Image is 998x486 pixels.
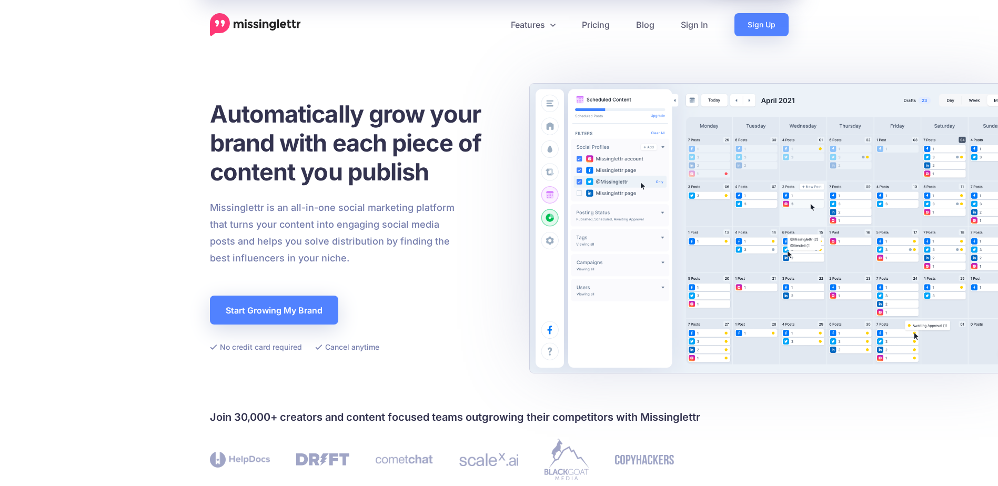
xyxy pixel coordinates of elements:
[734,13,789,36] a: Sign Up
[210,199,455,267] p: Missinglettr is an all-in-one social marketing platform that turns your content into engaging soc...
[210,99,507,186] h1: Automatically grow your brand with each piece of content you publish
[210,340,302,353] li: No credit card required
[569,13,623,36] a: Pricing
[623,13,668,36] a: Blog
[498,13,569,36] a: Features
[315,340,379,353] li: Cancel anytime
[210,409,789,426] h4: Join 30,000+ creators and content focused teams outgrowing their competitors with Missinglettr
[210,13,301,36] a: Home
[668,13,721,36] a: Sign In
[210,296,338,325] a: Start Growing My Brand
